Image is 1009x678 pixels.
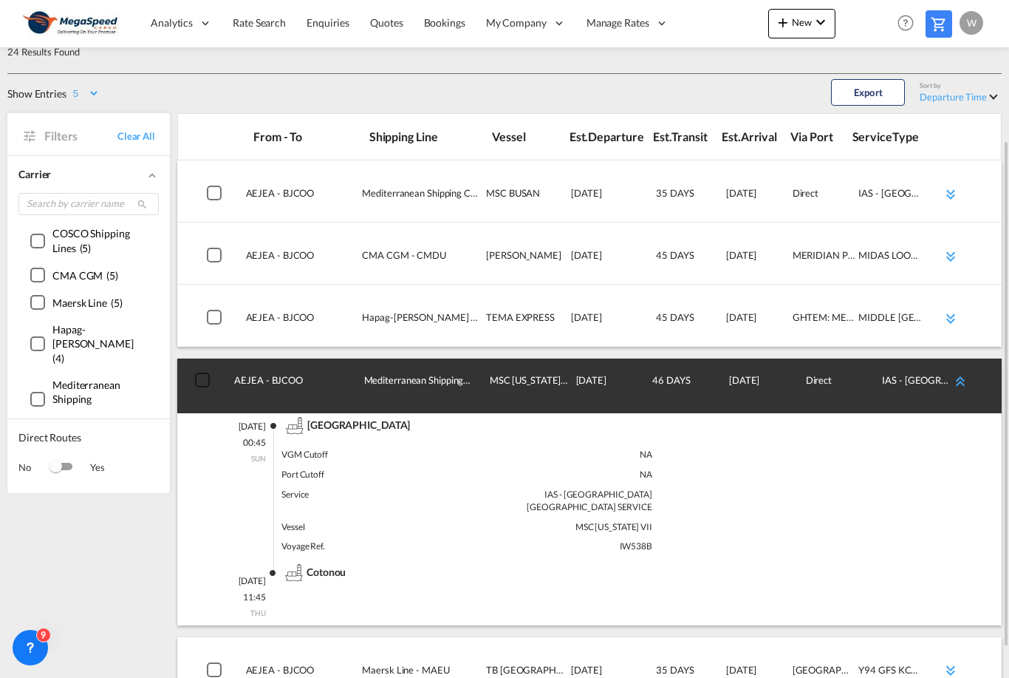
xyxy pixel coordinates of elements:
span: Help [893,10,918,35]
p: [DATE] [214,421,266,433]
span: Enquiries [307,16,349,29]
div: Est.Transit [653,129,714,145]
div: Jebel Ali / AEJEA Cotonou / BJCOO [246,237,363,285]
span: Hapag-[PERSON_NAME] [52,323,134,350]
span: Manage Rates [586,16,649,30]
div: ServiceType [852,129,914,145]
span: Yes [75,461,105,474]
span: COSCO Shipping Lines [52,227,130,254]
p: SUN [214,453,266,464]
div: Help [893,10,926,37]
span: Bookings [424,16,465,29]
div: Vessel [492,129,569,145]
div: 2025-09-16T00:45:00.000 [571,175,634,223]
div: MIDAS LOOP 1 [858,237,921,285]
span: 5 [82,242,88,254]
div: ( ) [52,378,147,421]
div: Shipping Line [369,129,485,145]
div: Hapag-Lloyd AG - HLCU [362,299,479,347]
div: 2025-11-06T11:45:00.000 [729,362,798,410]
span: Mediterranean Shipping Company [52,379,120,420]
div: Carrier [18,167,159,182]
div: HEDWIG SCHULTE [486,237,564,285]
md-icon: icon-chevron-double-up md-link-fg [951,373,969,390]
div: Port Cutoff [281,465,467,485]
md-checkbox: () [30,267,118,282]
div: Jebel Ali / AEJEA Cotonou / BJCOO [246,299,363,347]
div: 46 DAYS [652,362,722,410]
div: 35 DAYS [656,175,719,223]
div: IAS - INDIA AFRICA SERVICE [858,175,921,223]
md-icon: icon-chevron-double-down md-link-fg [942,186,960,203]
input: Search by carrier name [18,193,159,215]
p: 11:45 [214,591,266,604]
span: Quotes [370,16,403,29]
div: 2025-09-17T16:00:00.000 [571,237,634,285]
div: NA [467,445,652,465]
div: Sort by [920,81,940,91]
div: VGM Cutoff [281,445,467,465]
div: IW538B [467,537,652,557]
md-checkbox: () [30,226,147,255]
md-icon: icon-magnify [137,199,148,210]
span: schedule_track.port_name [307,418,410,431]
div: ( ) [52,226,147,255]
p: [DATE] [214,575,266,588]
div: Via Port [790,129,852,145]
div: Jebel Ali / AEJEA Cotonou / BJCOO [246,175,363,223]
a: Clear All [117,129,155,143]
div: 2025-09-21T00:45:00.000 [576,362,646,410]
md-switch: Switch 1 [46,456,75,478]
div: MSC MICHIGAN VII [490,362,569,410]
div: IAS - INDIA AFRICA SERVICE [882,362,951,410]
div: MERIDIAN PORT SERVICES LIMITED 2 [793,237,855,285]
span: Maersk Line [52,296,107,309]
span: 4 [55,352,61,365]
span: Rate Search [233,16,286,29]
span: 5 [114,296,120,309]
span: New [774,16,830,28]
div: W [960,11,983,35]
div: Voyage Ref. [281,537,467,557]
div: Jebel Ali / AEJEA Cotonou / BJCOO [234,362,352,410]
div: MSC [US_STATE] VII [467,518,652,538]
p: 00:45 [214,437,266,450]
div: Direct [806,362,875,410]
div: 24 Results Found [7,45,79,58]
span: CMA CGM [52,269,103,282]
div: Mediterranean Shipping Company - MSCU [353,362,471,410]
img: ad002ba0aea611eda5429768204679d3.JPG [22,7,122,40]
div: 2025-11-01T22:00:00.000 [726,237,789,285]
span: schedule_track.port_name [307,566,346,578]
div: From - To [253,129,369,145]
div: Show Entries [7,87,66,104]
div: Departure Time [920,91,987,103]
md-icon: icon-plus 400-fg [774,13,792,31]
div: Vessel [281,518,467,538]
div: MIDDLE EAST INDIA AFRICA EXPRESS [858,299,921,347]
span: Direct Routes [18,430,159,452]
div: 2025-11-04T11:00:00.000 [726,299,789,347]
div: IAS - [GEOGRAPHIC_DATA] [GEOGRAPHIC_DATA] SERVICE [467,485,652,518]
span: My Company [486,16,547,30]
md-icon: icon-chevron-up [146,169,159,182]
md-checkbox: () [30,322,147,366]
span: Analytics [151,16,193,30]
md-select: Select: Departure Time [920,88,1002,105]
div: ( ) [52,322,147,366]
div: Direct [793,175,855,223]
div: MSC BUSAN [486,175,564,223]
div: Service [281,485,467,518]
div: 2025-10-21T21:30:00.000 [726,175,789,223]
md-icon: icon-chevron-double-down md-link-fg [942,248,960,265]
md-checkbox: () [30,295,123,311]
span: No [18,461,46,474]
div: 2025-09-20T11:00:00.000 [571,299,634,347]
span: Filters [44,128,117,144]
div: 45 DAYS [656,299,719,347]
md-icon: icon-chevron-double-down md-link-fg [942,310,960,328]
div: Est.Arrival [722,129,783,145]
md-expansion-panel-header: Jebel Ali / AEJEA Cotonou / BJCOOMediterranean Shipping Company - [GEOGRAPHIC_DATA]MSC [US_STATE]... [177,359,1002,413]
div: Mediterranean Shipping Company - MSCU [362,175,479,223]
